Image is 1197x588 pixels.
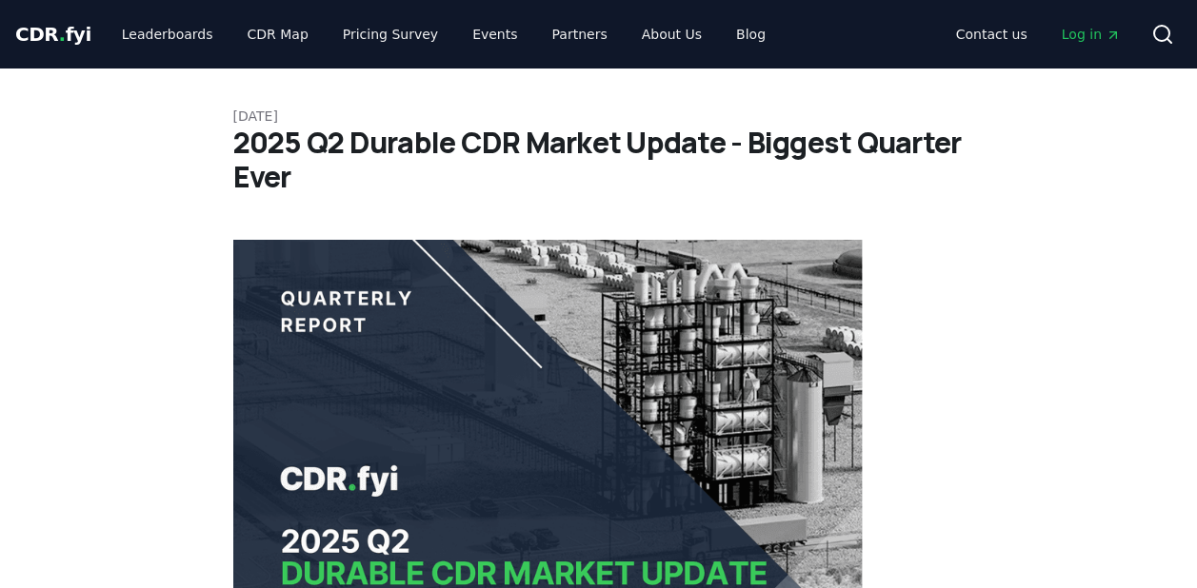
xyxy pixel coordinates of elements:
[15,23,91,46] span: CDR fyi
[233,107,965,126] p: [DATE]
[328,17,453,51] a: Pricing Survey
[59,23,66,46] span: .
[627,17,717,51] a: About Us
[457,17,532,51] a: Events
[232,17,324,51] a: CDR Map
[107,17,229,51] a: Leaderboards
[1062,25,1121,44] span: Log in
[15,21,91,48] a: CDR.fyi
[721,17,781,51] a: Blog
[537,17,623,51] a: Partners
[233,126,965,194] h1: 2025 Q2 Durable CDR Market Update - Biggest Quarter Ever
[107,17,781,51] nav: Main
[1047,17,1136,51] a: Log in
[941,17,1136,51] nav: Main
[941,17,1043,51] a: Contact us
